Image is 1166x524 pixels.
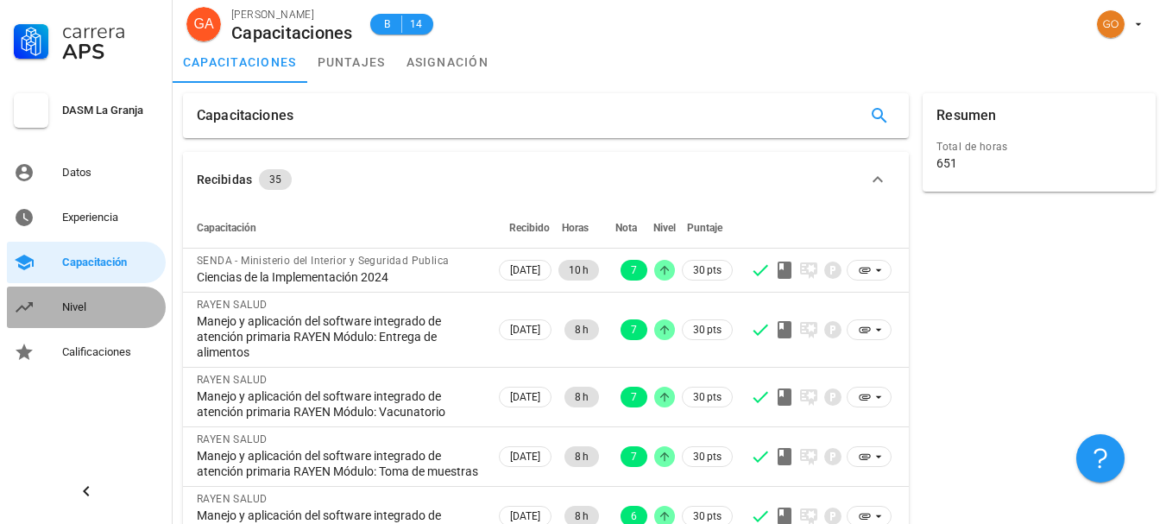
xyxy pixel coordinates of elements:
div: Nivel [62,300,159,314]
div: Experiencia [62,211,159,224]
div: Manejo y aplicación del software integrado de atención primaria RAYEN Módulo: Vacunatorio [197,388,482,420]
a: Nivel [7,287,166,328]
th: Horas [555,207,602,249]
div: 651 [936,155,957,171]
div: Capacitación [62,256,159,269]
span: RAYEN SALUD [197,433,267,445]
span: SENDA - Ministerio del Interior y Seguridad Publica [197,255,449,267]
a: Capacitación [7,242,166,283]
span: GA [193,7,213,41]
th: Nivel [651,207,678,249]
th: Puntaje [678,207,736,249]
span: 14 [409,16,423,33]
span: 10 h [569,260,589,281]
span: 7 [631,260,637,281]
button: Recibidas 35 [183,152,909,207]
div: DASM La Granja [62,104,159,117]
span: Puntaje [687,222,722,234]
div: Calificaciones [62,345,159,359]
span: Horas [562,222,589,234]
span: 7 [631,446,637,467]
a: Experiencia [7,197,166,238]
span: [DATE] [510,261,540,280]
a: capacitaciones [173,41,307,83]
div: Manejo y aplicación del software integrado de atención primaria RAYEN Módulo: Toma de muestras [197,448,482,479]
div: Carrera [62,21,159,41]
div: Resumen [936,93,996,138]
a: puntajes [307,41,396,83]
div: Total de horas [936,138,1142,155]
div: avatar [186,7,221,41]
span: RAYEN SALUD [197,493,267,505]
span: B [381,16,394,33]
a: asignación [396,41,500,83]
span: Nota [615,222,637,234]
span: Nivel [653,222,676,234]
span: RAYEN SALUD [197,299,267,311]
span: [DATE] [510,320,540,339]
span: 30 pts [693,388,722,406]
span: 7 [631,387,637,407]
th: Recibido [495,207,555,249]
th: Nota [602,207,651,249]
div: APS [62,41,159,62]
span: RAYEN SALUD [197,374,267,386]
div: Manejo y aplicación del software integrado de atención primaria RAYEN Módulo: Entrega de alimentos [197,313,482,360]
div: Ciencias de la Implementación 2024 [197,269,482,285]
span: 8 h [575,319,589,340]
a: Calificaciones [7,331,166,373]
span: Recibido [509,222,550,234]
span: 7 [631,319,637,340]
div: avatar [1097,10,1125,38]
div: Recibidas [197,170,252,189]
span: [DATE] [510,388,540,407]
a: Datos [7,152,166,193]
span: [DATE] [510,447,540,466]
span: 8 h [575,446,589,467]
span: 30 pts [693,448,722,465]
span: 30 pts [693,262,722,279]
span: Capacitación [197,222,256,234]
div: [PERSON_NAME] [231,6,353,23]
div: Capacitaciones [231,23,353,42]
span: 8 h [575,387,589,407]
th: Capacitación [183,207,495,249]
div: Capacitaciones [197,93,293,138]
div: Datos [62,166,159,180]
span: 35 [269,169,281,190]
span: 30 pts [693,321,722,338]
